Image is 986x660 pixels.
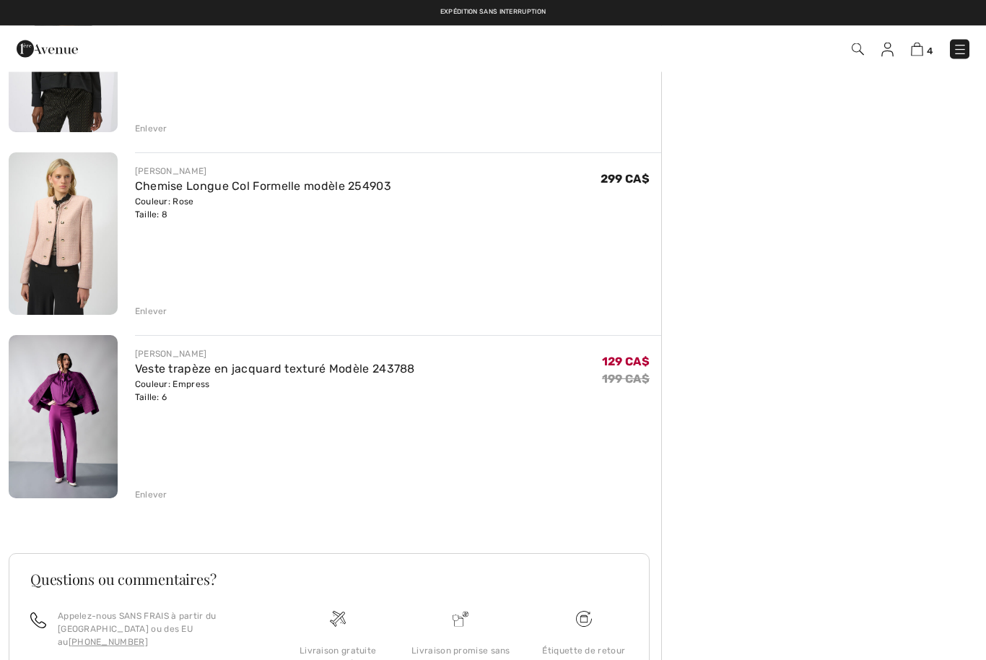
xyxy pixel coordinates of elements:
div: Enlever [135,489,167,502]
div: Couleur: Rose Taille: 8 [135,196,391,222]
img: Menu [953,43,967,57]
img: Panier d'achat [911,43,923,56]
div: Couleur: Empress Taille: 6 [135,378,415,404]
a: 1ère Avenue [17,41,78,55]
s: 199 CA$ [602,373,650,386]
img: Livraison gratuite dès 99$ [330,612,346,628]
img: Veste trapèze en jacquard texturé Modèle 243788 [9,336,118,499]
div: [PERSON_NAME] [135,165,391,178]
p: Appelez-nous SANS FRAIS à partir du [GEOGRAPHIC_DATA] ou des EU au [58,610,259,649]
img: call [30,613,46,629]
h3: Questions ou commentaires? [30,573,628,587]
a: Chemise Longue Col Formelle modèle 254903 [135,180,391,194]
img: Livraison gratuite dès 99$ [576,612,592,628]
img: Mes infos [881,43,894,57]
img: Chemise Longue Col Formelle modèle 254903 [9,153,118,316]
a: Veste trapèze en jacquard texturé Modèle 243788 [135,362,415,376]
a: 4 [911,40,933,58]
div: Enlever [135,123,167,136]
div: [PERSON_NAME] [135,348,415,361]
img: 1ère Avenue [17,35,78,64]
a: Expédition sans interruption [440,8,546,15]
div: Enlever [135,305,167,318]
img: Livraison promise sans frais de dédouanement surprise&nbsp;! [453,612,468,628]
a: [PHONE_NUMBER] [69,638,148,648]
span: 4 [927,45,933,56]
span: 129 CA$ [602,355,650,369]
span: 299 CA$ [601,173,650,186]
img: Recherche [852,43,864,56]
